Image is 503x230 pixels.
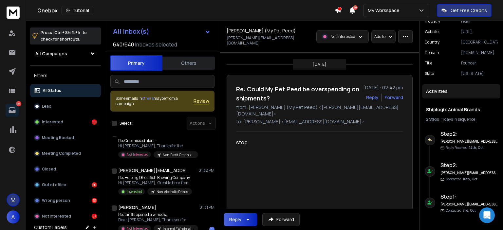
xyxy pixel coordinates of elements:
h6: [PERSON_NAME][EMAIL_ADDRESS][DOMAIN_NAME] [440,170,498,175]
p: Get Free Credits [451,7,487,14]
button: A [7,210,20,223]
p: All Status [43,88,61,93]
p: Meeting Completed [42,151,81,156]
div: 13 [92,198,97,203]
button: All Campaigns [30,47,101,60]
button: Tutorial [62,6,93,15]
a: 174 [6,104,19,117]
p: title [425,61,432,66]
span: 50 [353,5,358,10]
p: Re: Helping Ghostfish Brewing Company [118,175,192,180]
button: Others [162,56,215,70]
span: 14th, Oct [469,145,484,150]
p: Contacted [446,177,477,182]
div: Activities [422,84,500,98]
span: 3rd, Oct [463,208,476,213]
h1: [PERSON_NAME][EMAIL_ADDRESS][DOMAIN_NAME] [118,167,190,174]
p: Hi [PERSON_NAME], Thanks for the [118,143,197,149]
p: Contacted [446,208,476,213]
p: domain [425,50,439,55]
div: | [426,117,496,122]
span: 2 Steps [426,116,439,122]
p: 01:31 PM [199,205,214,210]
div: 58 [92,119,97,125]
p: website [425,29,438,34]
button: Lead [30,100,101,113]
h3: Inboxes selected [135,41,177,48]
p: [DATE] : 02:42 pm [363,84,403,91]
p: State [425,71,434,76]
div: Reply [229,216,241,223]
p: [DATE] [313,62,326,67]
h6: [PERSON_NAME][EMAIL_ADDRESS][DOMAIN_NAME] [440,202,498,207]
button: Wrong person13 [30,194,101,207]
button: Closed [30,163,101,176]
span: 10th, Oct [463,177,477,181]
div: 26 [92,182,97,187]
div: Some emails in maybe from a campaign [116,96,194,106]
button: Primary [110,55,162,71]
h6: [PERSON_NAME][EMAIL_ADDRESS][DOMAIN_NAME] [440,139,498,144]
span: 11 days in sequence [441,116,475,122]
button: Get Free Credits [437,4,492,17]
label: Select [120,121,131,126]
button: Out of office26 [30,178,101,191]
h1: Re: Could My Pet Peed be overspending on shipments? [236,84,359,103]
p: Add to [374,34,385,39]
p: Out of office [42,182,66,187]
h1: [PERSON_NAME] (My Pet Peed) [227,27,296,34]
button: Meeting Booked [30,131,101,144]
p: [PERSON_NAME][EMAIL_ADDRESS][DOMAIN_NAME] [227,35,312,46]
p: retail [461,19,498,24]
p: Not Interested [330,34,355,39]
p: Press to check for shortcuts. [41,29,87,43]
button: All Status [30,84,101,97]
p: Founder [461,61,498,66]
p: Non-Profit Organizations [163,152,194,157]
p: to: [PERSON_NAME] <[EMAIL_ADDRESS][DOMAIN_NAME]> [236,118,403,125]
p: Meeting Booked [42,135,74,140]
button: Reply [224,213,257,226]
span: Ctrl + Shift + k [53,29,81,36]
p: Re: One missed alert = [118,138,197,143]
div: Onebox [37,6,335,15]
button: All Inbox(s) [108,25,216,38]
span: others [142,96,154,101]
p: Dear [PERSON_NAME], Thank you for [118,217,197,222]
button: Review [194,98,209,104]
p: Re: tariffs opened a window, [118,212,197,217]
p: 01:32 PM [198,168,214,173]
p: Wrong person [42,198,70,203]
div: 77 [92,214,97,219]
div: Forward [384,94,403,101]
button: Meeting Completed [30,147,101,160]
button: Not Interested77 [30,210,101,223]
p: Not Interested [42,214,71,219]
p: My Workspace [368,7,402,14]
div: Open Intercom Messenger [479,207,495,223]
button: Forward [262,213,300,226]
p: [GEOGRAPHIC_DATA] [461,40,498,45]
button: Reply [366,94,379,101]
h3: Filters [30,71,101,80]
p: [DOMAIN_NAME] [461,50,498,55]
p: [URL][DOMAIN_NAME] [461,29,498,34]
p: [US_STATE] [461,71,498,76]
p: Closed [42,167,56,172]
h1: All Inbox(s) [113,28,149,35]
p: industry [425,19,440,24]
h1: All Campaigns [35,50,67,57]
button: Interested58 [30,115,101,129]
p: Interested [127,189,142,194]
p: 174 [16,101,21,106]
h1: Shiplogix Animal Brands [426,106,496,113]
p: Hi [PERSON_NAME], Great to hear from [118,180,192,186]
p: Not Interested [127,152,148,157]
h6: Step 1 : [440,193,498,201]
p: Country [425,40,439,45]
p: Non-Alcoholic Drinks [157,189,188,194]
p: Interested [42,119,63,125]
